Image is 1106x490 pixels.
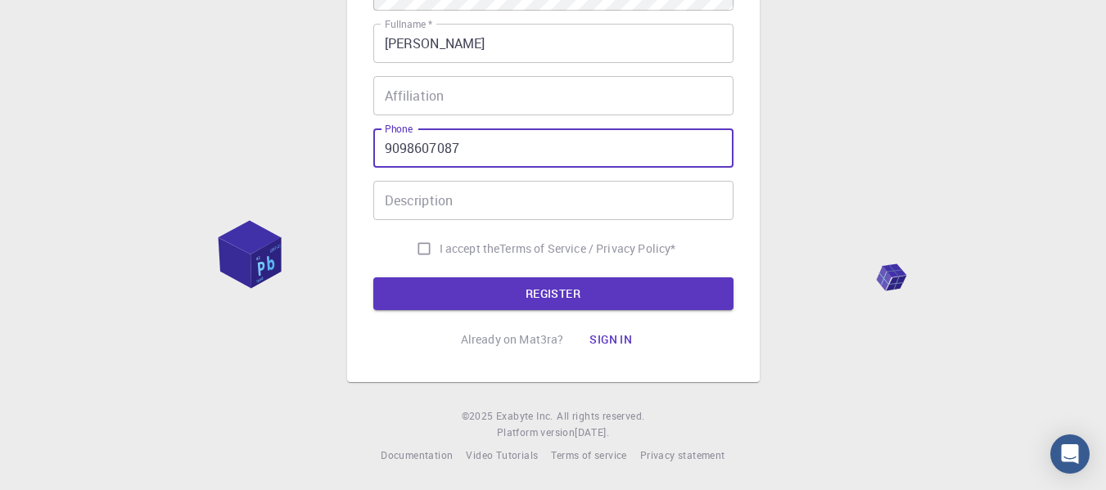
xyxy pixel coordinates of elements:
span: All rights reserved. [557,408,644,425]
button: Sign in [576,323,645,356]
button: REGISTER [373,277,734,310]
p: Already on Mat3ra? [461,331,564,348]
a: Terms of Service / Privacy Policy* [499,241,675,257]
a: Exabyte Inc. [496,408,553,425]
p: Terms of Service / Privacy Policy * [499,241,675,257]
a: Documentation [381,447,453,464]
label: Phone [385,122,413,136]
span: © 2025 [462,408,496,425]
label: Fullname [385,17,432,31]
a: Video Tutorials [466,447,538,464]
span: Exabyte Inc. [496,409,553,422]
div: Open Intercom Messenger [1050,434,1090,474]
span: Privacy statement [640,448,725,461]
span: Terms of service [551,448,626,461]
span: [DATE] . [575,425,609,438]
a: [DATE]. [575,425,609,441]
span: Video Tutorials [466,448,538,461]
a: Terms of service [551,447,626,464]
span: I accept the [440,241,500,257]
a: Privacy statement [640,447,725,464]
span: Platform version [497,425,575,441]
span: Documentation [381,448,453,461]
